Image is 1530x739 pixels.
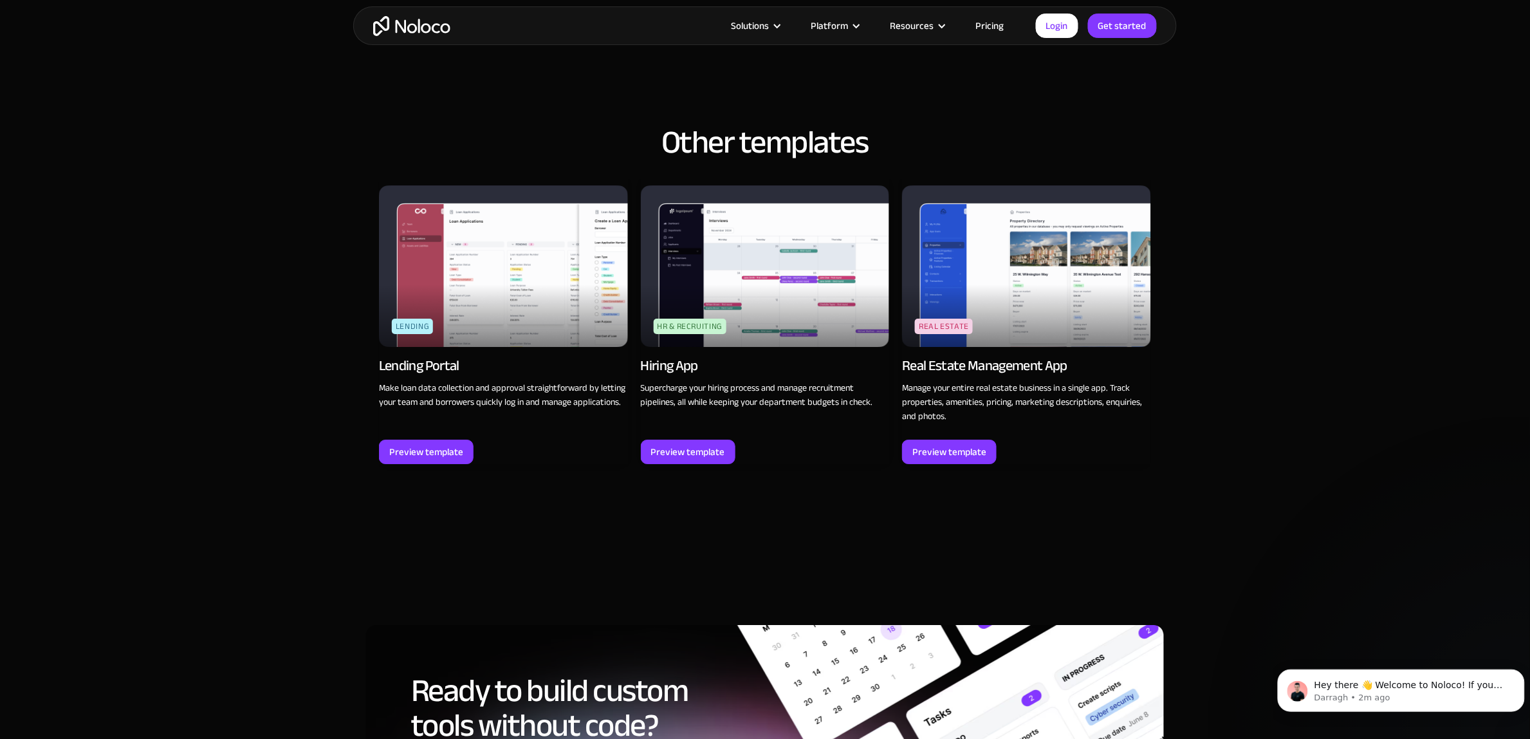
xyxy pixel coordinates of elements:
div: Preview template [651,444,725,460]
a: home [373,16,450,36]
p: Manage your entire real estate business in a single app. Track properties, amenities, pricing, ma... [902,381,1151,424]
div: Real Estate Management App [902,357,1067,375]
p: Make loan data collection and approval straightforward by letting your team and borrowers quickly... [379,381,628,409]
div: Preview template [389,444,463,460]
a: Pricing [959,17,1020,34]
div: Lending [392,319,433,334]
div: Platform [795,17,874,34]
div: Solutions [731,17,769,34]
div: Hiring App [641,357,698,375]
a: HR & RecruitingHiring AppSupercharge your hiring process and manage recruitment pipelines, all wh... [641,179,890,464]
a: LendingLending PortalMake loan data collection and approval straightforward by letting your team ... [379,179,628,464]
a: Get started [1088,14,1157,38]
div: Solutions [715,17,795,34]
div: Preview template [912,444,986,460]
div: Resources [890,17,934,34]
div: Resources [874,17,959,34]
div: Real Estate [915,319,973,334]
div: Lending Portal [379,357,459,375]
h4: Other templates [366,125,1164,160]
div: HR & Recruiting [654,319,727,334]
iframe: Intercom notifications message [1273,642,1530,733]
a: Real EstateReal Estate Management AppManage your entire real estate business in a single app. Tra... [902,179,1151,464]
div: Platform [811,17,848,34]
a: Login [1036,14,1078,38]
p: Supercharge your hiring process and manage recruitment pipelines, all while keeping your departme... [641,381,890,409]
